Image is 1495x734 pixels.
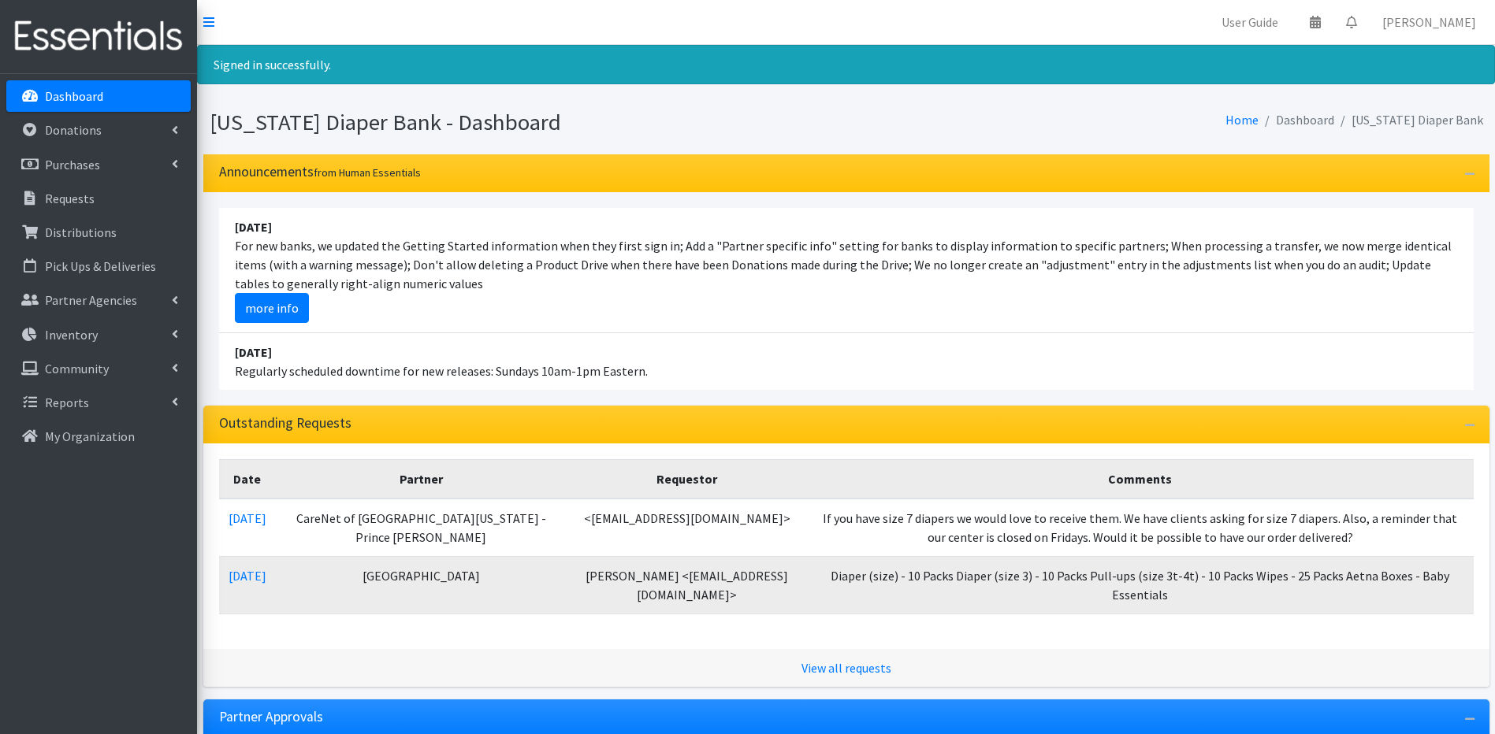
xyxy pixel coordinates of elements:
th: Comments [807,459,1474,499]
a: Community [6,353,191,384]
a: Home [1225,112,1259,128]
a: Donations [6,114,191,146]
p: Reports [45,395,89,410]
h3: Partner Approvals [219,709,323,725]
td: Diaper (size) - 10 Packs Diaper (size 3) - 10 Packs Pull-ups (size 3t-4t) - 10 Packs Wipes - 25 P... [807,556,1474,614]
li: For new banks, we updated the Getting Started information when they first sign in; Add a "Partner... [219,208,1474,333]
th: Requestor [567,459,807,499]
p: Donations [45,122,102,138]
a: Purchases [6,149,191,180]
a: Distributions [6,217,191,248]
td: [GEOGRAPHIC_DATA] [276,556,567,614]
a: View all requests [801,660,891,676]
td: [PERSON_NAME] <[EMAIL_ADDRESS][DOMAIN_NAME]> [567,556,807,614]
th: Partner [276,459,567,499]
p: Distributions [45,224,117,240]
a: more info [235,293,309,323]
td: CareNet of [GEOGRAPHIC_DATA][US_STATE] - Prince [PERSON_NAME] [276,499,567,557]
div: Signed in successfully. [197,45,1495,84]
p: Requests [45,191,95,206]
li: Regularly scheduled downtime for new releases: Sundays 10am-1pm Eastern. [219,333,1474,390]
h3: Announcements [219,164,421,180]
p: Partner Agencies [45,292,137,308]
p: Dashboard [45,88,103,104]
p: Purchases [45,157,100,172]
li: Dashboard [1259,109,1334,132]
a: [PERSON_NAME] [1370,6,1489,38]
a: Reports [6,387,191,418]
a: Requests [6,183,191,214]
strong: [DATE] [235,219,272,235]
td: <[EMAIL_ADDRESS][DOMAIN_NAME]> [567,499,807,557]
th: Date [219,459,276,499]
a: Pick Ups & Deliveries [6,250,191,282]
strong: [DATE] [235,344,272,360]
h1: [US_STATE] Diaper Bank - Dashboard [210,109,841,136]
p: Inventory [45,327,98,343]
a: Partner Agencies [6,284,191,316]
td: If you have size 7 diapers we would love to receive them. We have clients asking for size 7 diape... [807,499,1474,557]
a: Dashboard [6,80,191,112]
p: Pick Ups & Deliveries [45,258,156,274]
p: Community [45,361,109,376]
small: from Human Essentials [314,165,421,180]
h3: Outstanding Requests [219,415,351,432]
a: [DATE] [229,510,266,526]
li: [US_STATE] Diaper Bank [1334,109,1483,132]
a: [DATE] [229,568,266,584]
a: My Organization [6,421,191,452]
a: User Guide [1209,6,1291,38]
img: HumanEssentials [6,10,191,63]
p: My Organization [45,428,135,444]
a: Inventory [6,319,191,350]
